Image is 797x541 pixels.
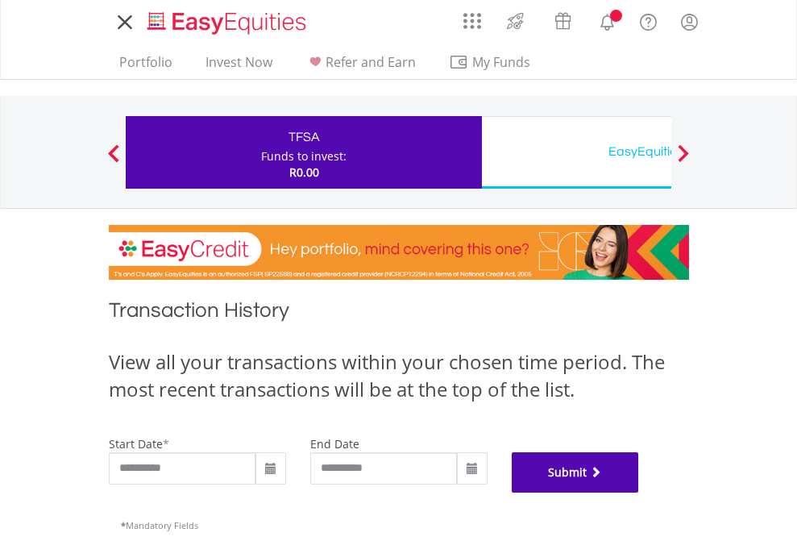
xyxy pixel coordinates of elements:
[667,152,699,169] button: Next
[310,436,359,452] label: end date
[121,519,198,531] span: Mandatory Fields
[512,452,639,493] button: Submit
[463,12,481,30] img: grid-menu-icon.svg
[299,54,422,79] a: Refer and Earn
[109,348,689,404] div: View all your transactions within your chosen time period. The most recent transactions will be a...
[141,4,313,36] a: Home page
[144,10,313,36] img: EasyEquities_Logo.png
[135,126,472,148] div: TFSA
[326,53,416,71] span: Refer and Earn
[587,4,628,36] a: Notifications
[109,296,689,332] h1: Transaction History
[550,8,576,34] img: vouchers-v2.svg
[502,8,529,34] img: thrive-v2.svg
[539,4,587,34] a: Vouchers
[109,225,689,280] img: EasyCredit Promotion Banner
[453,4,492,30] a: AppsGrid
[113,54,179,79] a: Portfolio
[98,152,130,169] button: Previous
[199,54,279,79] a: Invest Now
[289,164,319,180] span: R0.00
[628,4,669,36] a: FAQ's and Support
[261,148,347,164] div: Funds to invest:
[449,52,554,73] span: My Funds
[669,4,710,40] a: My Profile
[109,436,163,452] label: start date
